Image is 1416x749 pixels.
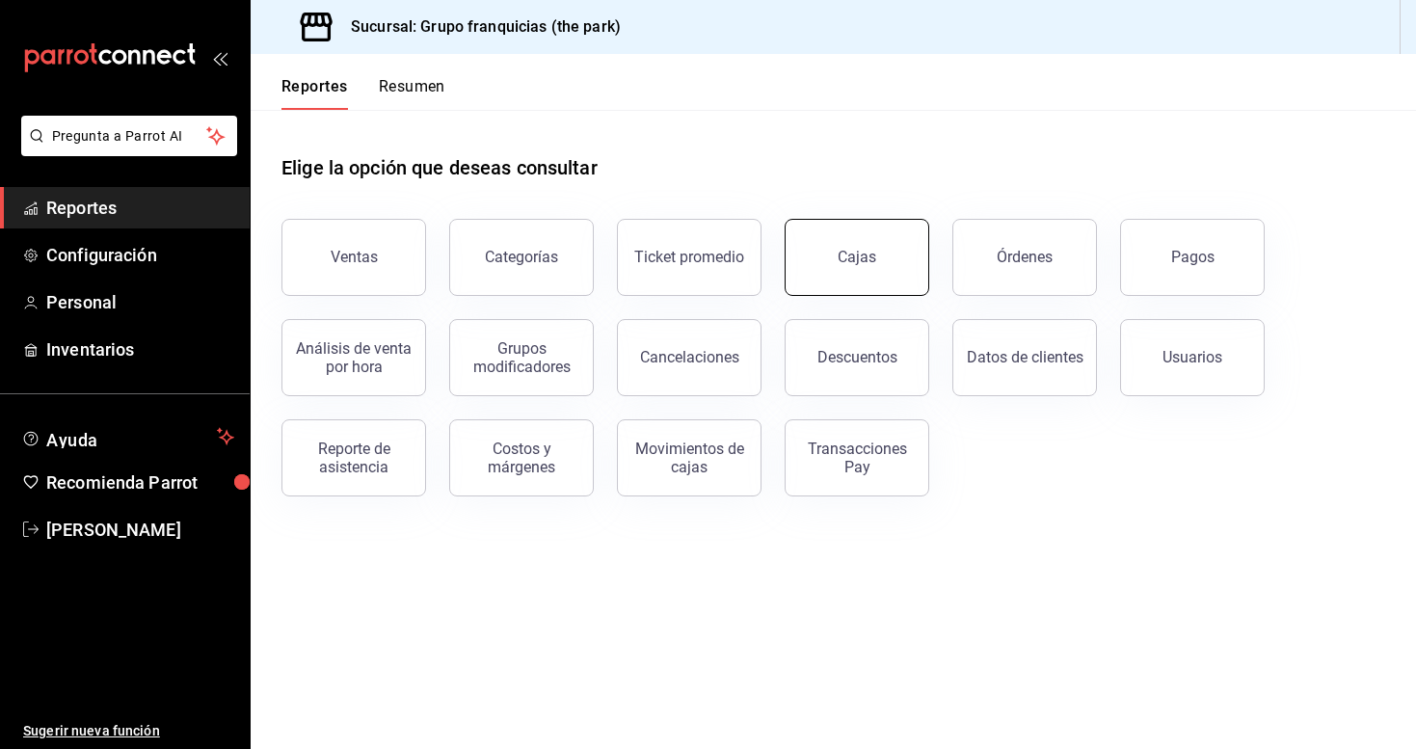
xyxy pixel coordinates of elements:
[335,15,621,39] h3: Sucursal: Grupo franquicias (the park)
[212,50,227,66] button: open_drawer_menu
[952,319,1097,396] button: Datos de clientes
[46,425,209,448] span: Ayuda
[952,219,1097,296] button: Órdenes
[629,440,749,476] div: Movimientos de cajas
[617,319,761,396] button: Cancelaciones
[967,348,1083,366] div: Datos de clientes
[1120,219,1265,296] button: Pagos
[46,289,234,315] span: Personal
[449,219,594,296] button: Categorías
[462,339,581,376] div: Grupos modificadores
[331,248,378,266] div: Ventas
[617,419,761,496] button: Movimientos de cajas
[1162,348,1222,366] div: Usuarios
[52,126,207,147] span: Pregunta a Parrot AI
[46,336,234,362] span: Inventarios
[294,440,414,476] div: Reporte de asistencia
[13,140,237,160] a: Pregunta a Parrot AI
[449,419,594,496] button: Costos y márgenes
[281,77,348,110] button: Reportes
[46,469,234,495] span: Recomienda Parrot
[485,248,558,266] div: Categorías
[838,248,876,266] div: Cajas
[46,242,234,268] span: Configuración
[379,77,445,110] button: Resumen
[23,721,234,741] span: Sugerir nueva función
[785,419,929,496] button: Transacciones Pay
[785,319,929,396] button: Descuentos
[640,348,739,366] div: Cancelaciones
[797,440,917,476] div: Transacciones Pay
[1171,248,1215,266] div: Pagos
[281,153,598,182] h1: Elige la opción que deseas consultar
[281,77,445,110] div: navigation tabs
[294,339,414,376] div: Análisis de venta por hora
[617,219,761,296] button: Ticket promedio
[281,219,426,296] button: Ventas
[462,440,581,476] div: Costos y márgenes
[817,348,897,366] div: Descuentos
[997,248,1053,266] div: Órdenes
[1120,319,1265,396] button: Usuarios
[21,116,237,156] button: Pregunta a Parrot AI
[281,419,426,496] button: Reporte de asistencia
[634,248,744,266] div: Ticket promedio
[449,319,594,396] button: Grupos modificadores
[281,319,426,396] button: Análisis de venta por hora
[46,517,234,543] span: [PERSON_NAME]
[46,195,234,221] span: Reportes
[785,219,929,296] button: Cajas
